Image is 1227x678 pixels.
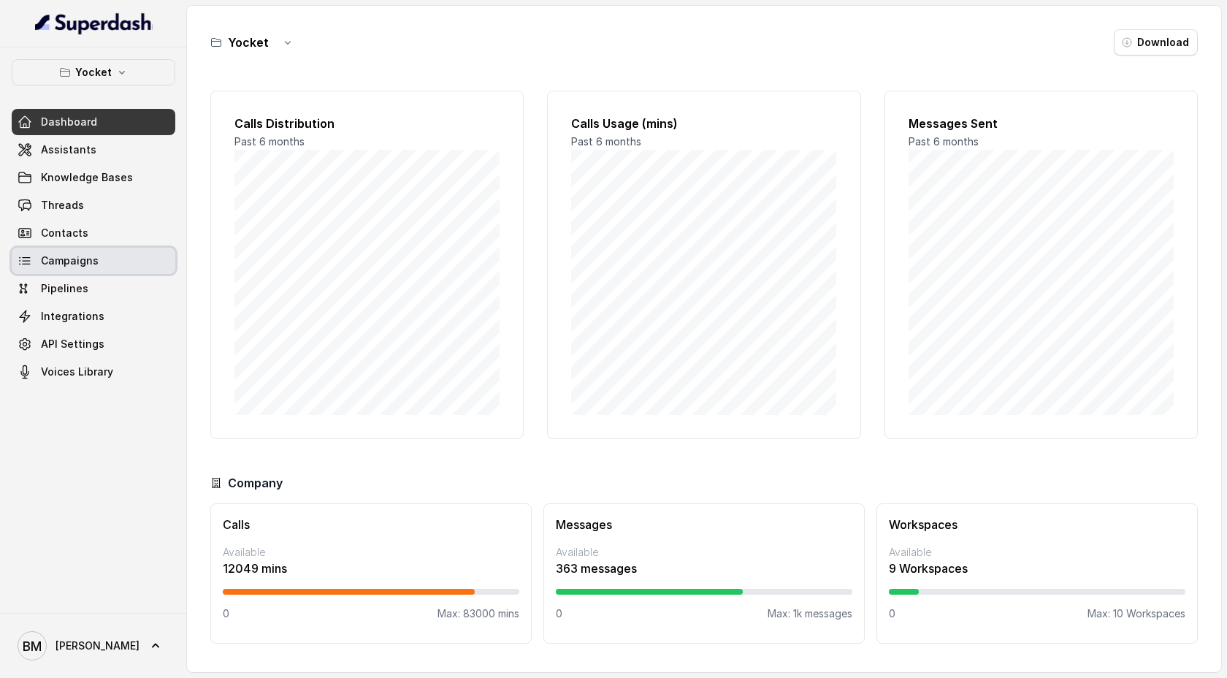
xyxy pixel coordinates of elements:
[768,606,852,621] p: Max: 1k messages
[41,142,96,157] span: Assistants
[41,170,133,185] span: Knowledge Bases
[12,248,175,274] a: Campaigns
[556,516,852,533] h3: Messages
[223,560,519,577] p: 12049 mins
[556,560,852,577] p: 363 messages
[571,135,641,148] span: Past 6 months
[41,337,104,351] span: API Settings
[23,639,42,654] text: BM
[234,135,305,148] span: Past 6 months
[889,606,895,621] p: 0
[228,474,283,492] h3: Company
[41,226,88,240] span: Contacts
[556,545,852,560] p: Available
[437,606,519,621] p: Max: 83000 mins
[909,135,979,148] span: Past 6 months
[889,545,1185,560] p: Available
[556,606,562,621] p: 0
[234,115,500,132] h2: Calls Distribution
[41,365,113,379] span: Voices Library
[35,12,153,35] img: light.svg
[12,625,175,666] a: [PERSON_NAME]
[41,115,97,129] span: Dashboard
[12,359,175,385] a: Voices Library
[12,303,175,330] a: Integrations
[223,606,229,621] p: 0
[571,115,836,132] h2: Calls Usage (mins)
[12,275,175,302] a: Pipelines
[1088,606,1185,621] p: Max: 10 Workspaces
[12,192,175,218] a: Threads
[228,34,269,51] h3: Yocket
[12,137,175,163] a: Assistants
[41,281,88,296] span: Pipelines
[889,560,1185,577] p: 9 Workspaces
[12,59,175,85] button: Yocket
[12,220,175,246] a: Contacts
[41,198,84,213] span: Threads
[12,331,175,357] a: API Settings
[223,516,519,533] h3: Calls
[223,545,519,560] p: Available
[41,309,104,324] span: Integrations
[12,164,175,191] a: Knowledge Bases
[56,639,139,653] span: [PERSON_NAME]
[12,109,175,135] a: Dashboard
[1114,29,1198,56] button: Download
[889,516,1185,533] h3: Workspaces
[909,115,1174,132] h2: Messages Sent
[75,64,112,81] p: Yocket
[41,254,99,268] span: Campaigns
